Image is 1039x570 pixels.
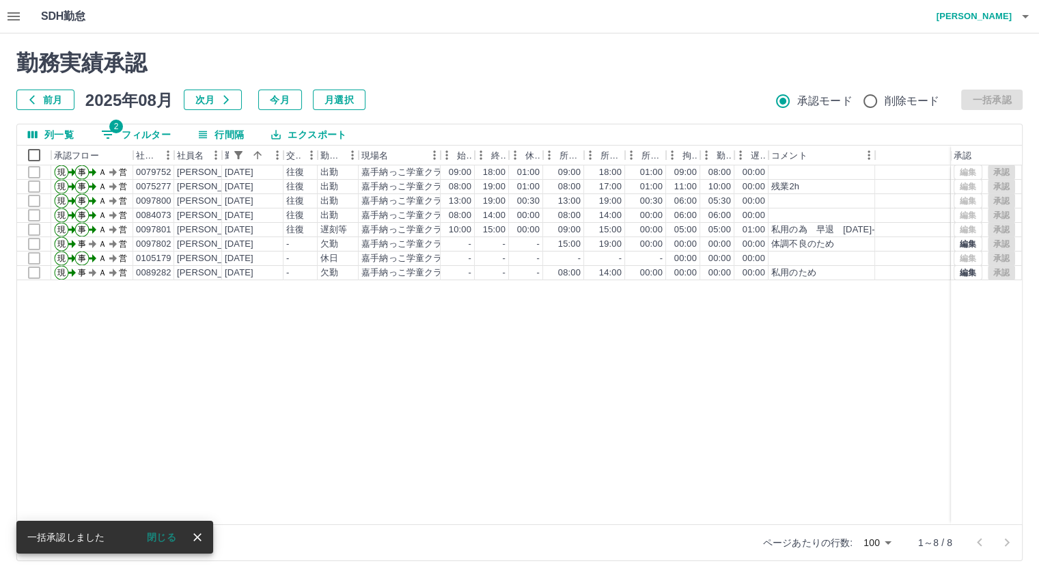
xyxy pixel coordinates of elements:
[859,145,879,165] button: メニュー
[640,180,663,193] div: 01:00
[286,180,304,193] div: 往復
[136,166,171,179] div: 0079752
[483,195,505,208] div: 19:00
[177,146,204,165] div: 社員名
[222,146,283,165] div: 勤務日
[640,195,663,208] div: 00:30
[248,146,267,165] button: ソート
[517,209,540,222] div: 00:00
[918,536,952,549] p: 1～8 / 8
[640,166,663,179] div: 01:00
[187,124,255,145] button: 行間隔
[708,252,731,265] div: 00:00
[57,254,66,263] text: 現
[78,167,86,177] text: 事
[286,146,301,165] div: 交通費
[599,209,622,222] div: 14:00
[119,268,127,277] text: 営
[509,146,543,165] div: 休憩
[584,146,625,165] div: 所定終業
[361,238,514,251] div: 嘉手納っこ学童クラブ ハイビスカス
[286,166,304,179] div: 往復
[361,180,514,193] div: 嘉手納っこ学童クラブ ハイビスカス
[54,146,99,165] div: 承認フロー
[674,223,697,236] div: 05:00
[301,145,322,165] button: メニュー
[599,223,622,236] div: 15:00
[885,93,940,109] span: 削除モード
[283,146,318,165] div: 交通費
[225,267,253,280] div: [DATE]
[743,267,765,280] div: 00:00
[286,267,289,280] div: -
[361,195,514,208] div: 嘉手納っこ学童クラブ ハイビスカス
[625,146,666,165] div: 所定休憩
[483,180,505,193] div: 19:00
[525,146,540,165] div: 休憩
[225,223,253,236] div: [DATE]
[267,145,288,165] button: メニュー
[225,238,253,251] div: [DATE]
[469,252,471,265] div: -
[517,223,540,236] div: 00:00
[85,90,173,110] h5: 2025年08月
[361,252,514,265] div: 嘉手納っこ学童クラブ ハイビスカス
[449,166,471,179] div: 09:00
[320,146,342,165] div: 勤務区分
[177,166,251,179] div: [PERSON_NAME]
[708,267,731,280] div: 00:00
[136,527,187,547] button: 閉じる
[206,145,226,165] button: メニュー
[98,196,107,206] text: Ａ
[559,146,581,165] div: 所定開始
[184,90,242,110] button: 次月
[78,225,86,234] text: 事
[666,146,700,165] div: 拘束
[503,267,505,280] div: -
[98,225,107,234] text: Ａ
[136,209,171,222] div: 0084073
[483,209,505,222] div: 14:00
[78,182,86,191] text: 事
[136,180,171,193] div: 0075277
[503,252,505,265] div: -
[558,166,581,179] div: 09:00
[743,223,765,236] div: 01:00
[599,180,622,193] div: 17:00
[119,225,127,234] text: 営
[136,238,171,251] div: 0097802
[320,267,338,280] div: 欠勤
[225,166,253,179] div: [DATE]
[98,239,107,249] text: Ａ
[320,166,338,179] div: 出勤
[640,267,663,280] div: 00:00
[674,209,697,222] div: 06:00
[320,180,338,193] div: 出勤
[708,195,731,208] div: 05:30
[517,166,540,179] div: 01:00
[229,146,248,165] button: フィルター表示
[119,211,127,220] text: 営
[449,209,471,222] div: 08:00
[78,268,86,277] text: 事
[359,146,441,165] div: 現場名
[286,252,289,265] div: -
[361,146,388,165] div: 現場名
[225,209,253,222] div: [DATE]
[225,195,253,208] div: [DATE]
[136,146,158,165] div: 社員番号
[318,146,359,165] div: 勤務区分
[119,239,127,249] text: 営
[136,267,171,280] div: 0089282
[537,238,540,251] div: -
[177,209,251,222] div: [PERSON_NAME]
[674,267,697,280] div: 00:00
[743,195,765,208] div: 00:00
[771,180,799,193] div: 残業2h
[136,223,171,236] div: 0097801
[320,195,338,208] div: 出勤
[286,209,304,222] div: 往復
[743,180,765,193] div: 00:00
[17,124,85,145] button: 列選択
[951,146,1022,165] div: 承認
